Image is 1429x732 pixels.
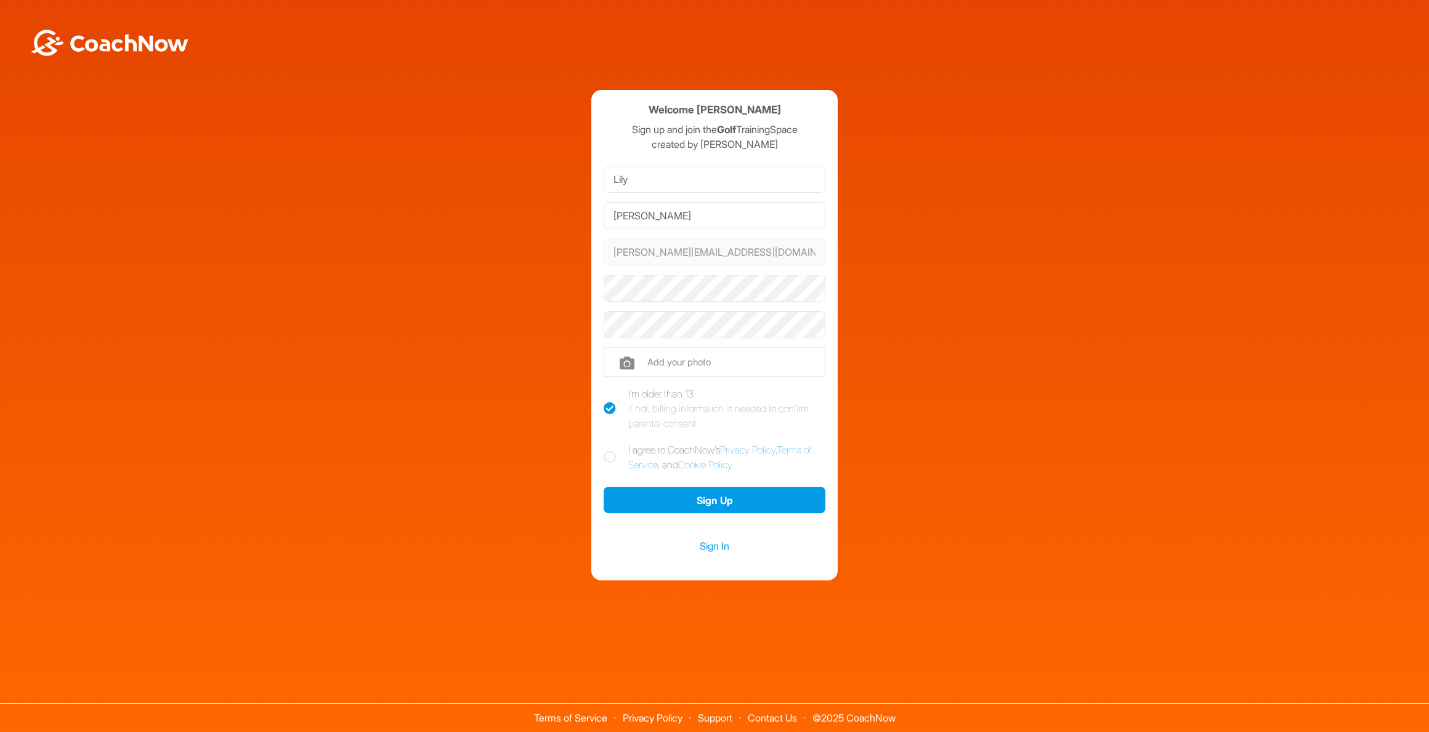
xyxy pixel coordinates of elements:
[806,704,902,723] span: © 2025 CoachNow
[604,202,825,229] input: Last Name
[628,386,825,431] div: I'm older than 13
[720,444,775,456] a: Privacy Policy
[604,122,825,137] p: Sign up and join the TrainingSpace
[604,538,825,554] a: Sign In
[604,137,825,152] p: created by [PERSON_NAME]
[30,30,190,56] img: BwLJSsUCoWCh5upNqxVrqldRgqLPVwmV24tXu5FoVAoFEpwwqQ3VIfuoInZCoVCoTD4vwADAC3ZFMkVEQFDAAAAAElFTkSuQmCC
[604,442,825,472] label: I agree to CoachNow's , , and .
[604,487,825,513] button: Sign Up
[534,712,607,724] a: Terms of Service
[678,458,732,471] a: Cookie Policy
[649,102,781,118] h4: Welcome [PERSON_NAME]
[717,123,736,136] strong: Golf
[623,712,682,724] a: Privacy Policy
[748,712,797,724] a: Contact Us
[604,238,825,266] input: Email
[628,401,825,431] div: If not, billing information is needed to confirm parental consent.
[698,712,732,724] a: Support
[604,166,825,193] input: First Name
